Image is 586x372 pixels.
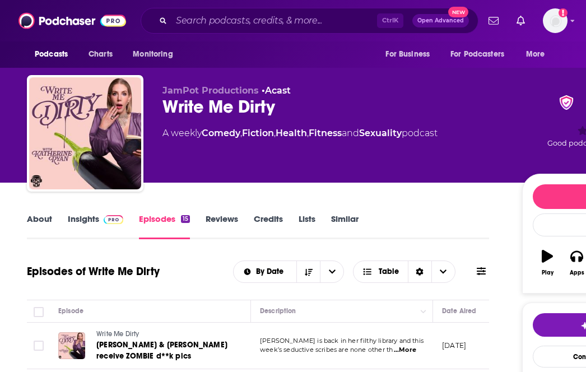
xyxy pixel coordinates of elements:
button: Column Actions [417,305,430,318]
div: Search podcasts, credits, & more... [141,8,478,34]
button: open menu [125,44,187,65]
a: Show notifications dropdown [512,11,529,30]
div: Date Aired [442,304,476,318]
span: , [274,128,276,138]
span: Monitoring [133,46,173,62]
a: About [27,213,52,239]
span: Toggle select row [34,341,44,351]
a: Fiction [242,128,274,138]
span: Podcasts [35,46,68,62]
svg: Add a profile image [559,8,568,17]
button: open menu [378,44,444,65]
span: New [448,7,468,17]
img: Write Me Dirty [29,77,141,189]
span: week’s seductive scribes are none other th [260,346,393,354]
span: More [526,46,545,62]
span: Open Advanced [417,18,464,24]
div: Play [542,269,554,276]
img: Podchaser - Follow, Share and Rate Podcasts [18,10,126,31]
button: open menu [518,44,559,65]
button: Choose View [353,261,455,283]
button: open menu [234,268,297,276]
a: Similar [331,213,359,239]
a: Credits [254,213,283,239]
span: For Podcasters [450,46,504,62]
img: User Profile [543,8,568,33]
a: Sexuality [359,128,402,138]
span: Logged in as Naomiumusic [543,8,568,33]
h2: Choose List sort [233,261,345,283]
div: Apps [570,269,584,276]
a: Health [276,128,307,138]
h1: Episodes of Write Me Dirty [27,264,160,278]
span: [PERSON_NAME] & [PERSON_NAME] receive ZOMBIE d**k pics [96,340,227,361]
a: Lists [299,213,315,239]
a: Episodes15 [139,213,190,239]
button: Open AdvancedNew [412,14,469,27]
button: open menu [443,44,520,65]
span: ...More [394,346,416,355]
div: Episode [58,304,83,318]
a: Charts [81,44,119,65]
button: Play [533,243,562,283]
div: Sort Direction [408,261,431,282]
div: 15 [181,215,190,223]
span: For Business [385,46,430,62]
a: Write Me Dirty [96,329,231,340]
span: • [262,85,291,96]
span: Charts [89,46,113,62]
span: , [307,128,309,138]
span: Table [379,268,399,276]
a: [PERSON_NAME] & [PERSON_NAME] receive ZOMBIE d**k pics [96,340,231,362]
div: A weekly podcast [162,127,438,140]
span: JamPot Productions [162,85,259,96]
a: InsightsPodchaser Pro [68,213,123,239]
button: Sort Direction [296,261,320,282]
a: Reviews [206,213,238,239]
span: Write Me Dirty [96,330,139,338]
button: Show profile menu [543,8,568,33]
div: Description [260,304,296,318]
img: verified Badge [556,95,577,110]
a: Fitness [309,128,342,138]
a: Acast [265,85,291,96]
button: open menu [27,44,82,65]
p: [DATE] [442,341,466,350]
a: Show notifications dropdown [484,11,503,30]
span: Ctrl K [377,13,403,28]
input: Search podcasts, credits, & more... [171,12,377,30]
button: open menu [320,261,343,282]
span: [PERSON_NAME] is back in her filthy library and this [260,337,424,345]
span: and [342,128,359,138]
a: Comedy [202,128,240,138]
span: , [240,128,242,138]
img: Podchaser Pro [104,215,123,224]
span: By Date [256,268,287,276]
